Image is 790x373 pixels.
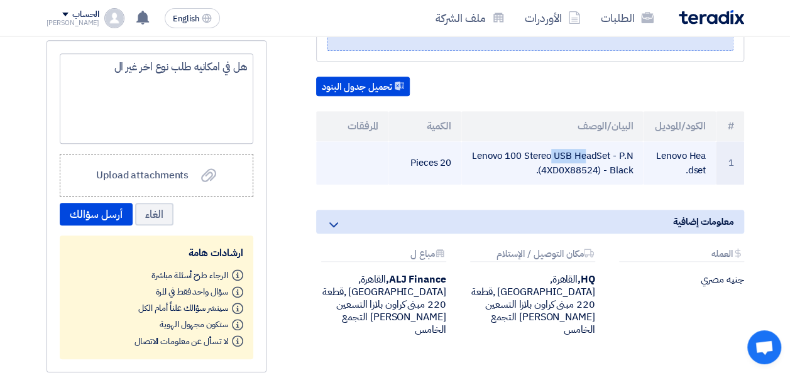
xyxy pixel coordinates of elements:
div: القاهرة, [GEOGRAPHIC_DATA] ,قطعة 220 مبنى كراون بلازا التسعين [PERSON_NAME] التجمع الخامس [316,273,446,336]
div: ارشادات هامة [70,246,243,261]
b: ALJ Finance, [386,272,446,287]
th: البيان/الوصف [461,111,643,141]
td: Lenovo 100 Stereo USB HeadSet - P.N (4XD0X88524) - Black. [461,141,643,185]
th: الكود/الموديل [643,111,716,141]
span: معلومات إضافية [673,215,734,229]
div: القاهرة, [GEOGRAPHIC_DATA] ,قطعة 220 مبنى كراون بلازا التسعين [PERSON_NAME] التجمع الخامس [465,273,595,336]
span: لا تسأل عن معلومات الاتصال [134,334,228,347]
td: Lenovo Headset. [643,141,716,185]
button: تحميل جدول البنود [316,77,410,97]
th: المرفقات [316,111,389,141]
div: العمله [619,249,744,262]
img: Teradix logo [679,10,744,24]
span: ستكون مجهول الهوية [160,318,228,331]
div: جنيه مصري [614,273,744,286]
a: الطلبات [591,3,664,33]
b: HQ, [578,272,595,287]
button: English [165,8,220,28]
button: أرسل سؤالك [60,203,133,225]
a: الأوردرات [515,3,591,33]
th: الكمية [388,111,461,141]
div: Open chat [747,330,781,364]
th: # [716,111,744,141]
span: English [173,14,199,23]
div: [PERSON_NAME] [47,19,100,26]
button: الغاء [135,203,173,225]
td: 20 Pieces [388,141,461,185]
span: سينشر سؤالك علناً أمام الكل [138,301,228,315]
span: الرجاء طرح أسئلة مباشرة [151,268,228,281]
div: مكان التوصيل / الإستلام [470,249,595,262]
a: ملف الشركة [425,3,515,33]
div: الحساب [72,9,99,20]
div: اكتب سؤالك هنا [60,53,253,144]
div: مباع ل [321,249,446,262]
img: profile_test.png [104,8,124,28]
span: سؤال واحد فقط في المرة [155,285,228,298]
span: Upload attachments [96,168,189,183]
td: 1 [716,141,744,185]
